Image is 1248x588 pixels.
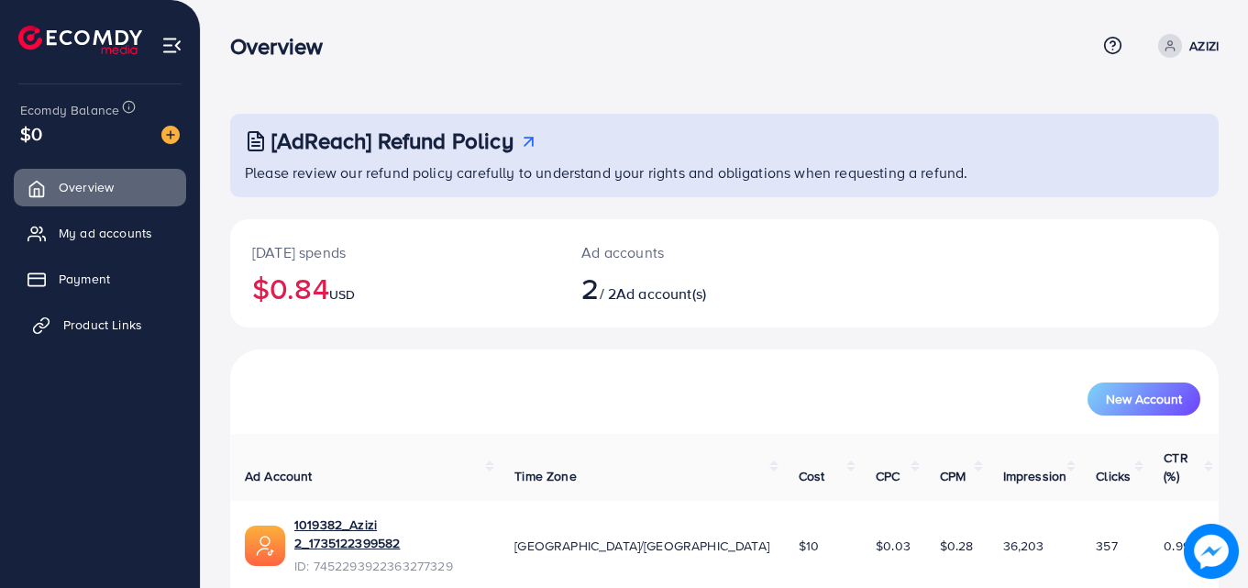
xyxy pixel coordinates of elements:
[59,270,110,288] span: Payment
[799,467,825,485] span: Cost
[876,467,900,485] span: CPC
[271,128,514,154] h3: [AdReach] Refund Policy
[245,467,313,485] span: Ad Account
[14,215,186,251] a: My ad accounts
[245,161,1208,183] p: Please review our refund policy carefully to understand your rights and obligations when requesti...
[1184,524,1239,579] img: image
[14,306,186,343] a: Product Links
[18,26,142,54] img: logo
[63,316,142,334] span: Product Links
[514,537,769,555] span: [GEOGRAPHIC_DATA]/[GEOGRAPHIC_DATA]
[616,283,706,304] span: Ad account(s)
[14,261,186,297] a: Payment
[59,224,152,242] span: My ad accounts
[940,467,966,485] span: CPM
[581,267,599,309] span: 2
[581,241,785,263] p: Ad accounts
[294,516,485,553] a: 1019382_Azizi 2_1735122399582
[252,271,537,305] h2: $0.84
[161,35,182,56] img: menu
[245,526,285,566] img: ic-ads-acc.e4c84228.svg
[1189,35,1219,57] p: AZIZI
[1164,537,1190,555] span: 0.99
[940,537,974,555] span: $0.28
[876,537,911,555] span: $0.03
[1003,467,1067,485] span: Impression
[1096,467,1131,485] span: Clicks
[294,557,485,575] span: ID: 7452293922363277329
[59,178,114,196] span: Overview
[252,241,537,263] p: [DATE] spends
[1088,383,1200,416] button: New Account
[1003,537,1044,555] span: 36,203
[14,169,186,205] a: Overview
[161,126,180,144] img: image
[799,537,819,555] span: $10
[1164,449,1187,485] span: CTR (%)
[230,33,337,60] h3: Overview
[20,101,119,119] span: Ecomdy Balance
[1106,393,1182,405] span: New Account
[329,285,355,304] span: USD
[1151,34,1219,58] a: AZIZI
[20,120,42,147] span: $0
[514,467,576,485] span: Time Zone
[581,271,785,305] h2: / 2
[1096,537,1117,555] span: 357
